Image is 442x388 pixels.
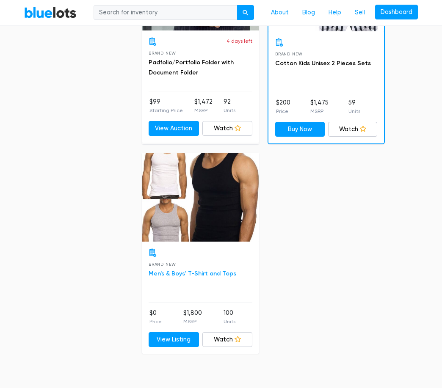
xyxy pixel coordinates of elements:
[149,97,183,114] li: $99
[149,318,162,325] p: Price
[24,6,77,19] a: BlueLots
[183,308,202,325] li: $1,800
[276,98,290,115] li: $200
[275,52,303,56] span: Brand New
[149,51,176,55] span: Brand New
[296,5,322,21] a: Blog
[202,332,253,347] a: Watch
[224,97,235,114] li: 92
[94,5,238,20] input: Search for inventory
[149,332,199,347] a: View Listing
[194,107,213,114] p: MSRP
[224,308,235,325] li: 100
[328,122,378,137] a: Watch
[149,121,199,136] a: View Auction
[149,107,183,114] p: Starting Price
[224,107,235,114] p: Units
[322,5,348,21] a: Help
[348,107,360,115] p: Units
[310,107,329,115] p: MSRP
[149,262,176,267] span: Brand New
[227,37,252,45] p: 4 days left
[149,308,162,325] li: $0
[348,98,360,115] li: 59
[348,5,372,21] a: Sell
[183,318,202,325] p: MSRP
[194,97,213,114] li: $1,472
[275,60,371,67] a: Cotton Kids Unisex 2 Pieces Sets
[276,107,290,115] p: Price
[275,122,325,137] a: Buy Now
[149,270,236,277] a: Men's & Boys' T-Shirt and Tops
[149,59,234,76] a: Padfolio/Portfolio Folder with Document Folder
[264,5,296,21] a: About
[224,318,235,325] p: Units
[202,121,253,136] a: Watch
[375,5,418,20] a: Dashboard
[310,98,329,115] li: $1,475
